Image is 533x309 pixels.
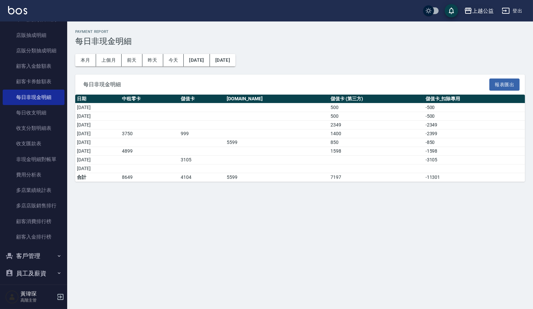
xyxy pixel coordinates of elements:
td: -3105 [424,156,525,164]
td: 3750 [120,130,179,138]
td: 500 [329,103,424,112]
th: 中租零卡 [120,95,179,103]
td: 4104 [179,173,225,182]
button: [DATE] [210,54,235,66]
a: 店販分類抽成明細 [3,43,64,58]
td: 8649 [120,173,179,182]
td: 850 [329,138,424,147]
button: [DATE] [184,54,210,66]
button: 本月 [75,54,96,66]
td: -500 [424,103,525,112]
td: -1598 [424,147,525,156]
td: 999 [179,130,225,138]
div: 上越公益 [472,7,494,15]
a: 顧客入金餘額表 [3,58,64,74]
td: [DATE] [75,147,120,156]
td: 5599 [225,173,329,182]
button: 昨天 [142,54,163,66]
a: 每日非現金明細 [3,90,64,105]
a: 顧客入金排行榜 [3,229,64,245]
a: 非現金明細對帳單 [3,152,64,167]
a: 顧客消費排行榜 [3,214,64,229]
td: -850 [424,138,525,147]
td: 1598 [329,147,424,156]
td: [DATE] [75,121,120,130]
td: -11301 [424,173,525,182]
th: 儲值卡 (第三方) [329,95,424,103]
span: 每日非現金明細 [83,81,489,88]
td: -500 [424,112,525,121]
td: 5599 [225,138,329,147]
td: 合計 [75,173,120,182]
img: Person [5,290,19,304]
a: 顧客卡券餘額表 [3,74,64,89]
a: 店販抽成明細 [3,28,64,43]
h2: Payment Report [75,30,525,34]
td: [DATE] [75,130,120,138]
th: 日期 [75,95,120,103]
a: 多店業績統計表 [3,183,64,198]
td: [DATE] [75,156,120,164]
a: 報表匯出 [489,81,520,87]
a: 多店店販銷售排行 [3,198,64,213]
table: a dense table [75,95,525,182]
td: [DATE] [75,103,120,112]
td: [DATE] [75,138,120,147]
a: 每日收支明細 [3,105,64,120]
th: [DOMAIN_NAME] [225,95,329,103]
td: 4899 [120,147,179,156]
button: 今天 [163,54,184,66]
td: 3105 [179,156,225,164]
button: 登出 [499,5,525,17]
td: [DATE] [75,164,120,173]
td: 1400 [329,130,424,138]
button: 上個月 [96,54,122,66]
h3: 每日非現金明細 [75,37,525,46]
button: 前天 [122,54,142,66]
a: 費用分析表 [3,167,64,183]
p: 高階主管 [20,297,55,303]
button: save [445,4,458,17]
th: 儲值卡 [179,95,225,103]
td: -2349 [424,121,525,130]
button: 客戶管理 [3,247,64,265]
h5: 黃瑋琛 [20,291,55,297]
th: 儲值卡_扣除專用 [424,95,525,103]
a: 收支匯款表 [3,136,64,151]
button: 員工及薪資 [3,265,64,282]
button: 上越公益 [461,4,496,18]
button: 商品管理 [3,282,64,299]
td: 7197 [329,173,424,182]
img: Logo [8,6,27,14]
button: 報表匯出 [489,79,520,91]
td: -2399 [424,130,525,138]
td: 500 [329,112,424,121]
td: [DATE] [75,112,120,121]
a: 收支分類明細表 [3,120,64,136]
td: 2349 [329,121,424,130]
